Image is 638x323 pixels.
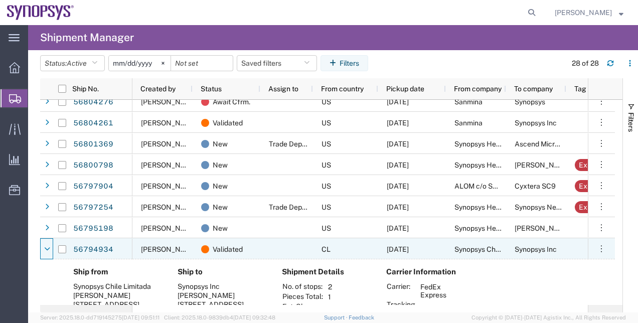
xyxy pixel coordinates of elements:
[417,282,466,300] td: FedEx Express
[515,245,557,253] span: Synopsys Inc
[322,203,331,211] span: US
[322,224,331,232] span: US
[515,140,585,148] span: Ascend Microsystems
[387,182,409,190] span: 09/12/2025
[141,224,198,232] span: Shakir Ali
[515,98,545,106] span: Synopsys
[40,314,160,320] span: Server: 2025.18.0-dd719145275
[73,221,114,237] a: 56795198
[213,176,228,197] span: New
[73,200,114,216] a: 56797254
[454,140,551,148] span: Synopsys Headquarters USSV
[213,154,228,176] span: New
[454,161,551,169] span: Synopsys Headquarters USSV
[73,136,114,152] a: 56801369
[213,133,228,154] span: New
[282,282,325,292] th: No. of stops:
[178,282,266,291] div: Synopsys Inc
[454,182,525,190] span: ALOM c/o SYNOPSYS
[213,91,250,112] span: Await Cfrm.
[454,119,483,127] span: Sanmina
[73,300,162,309] div: [STREET_ADDRESS]
[73,157,114,174] a: 56800798
[322,98,331,106] span: US
[515,119,557,127] span: Synopsys Inc
[387,140,409,148] span: 09/12/2025
[387,245,409,253] span: 09/12/2025
[73,115,114,131] a: 56804261
[178,291,266,300] div: [PERSON_NAME]
[233,314,275,320] span: [DATE] 09:32:48
[72,85,99,93] span: Ship No.
[40,55,105,71] button: Status:Active
[387,224,409,232] span: 09/11/2025
[515,224,625,232] span: Yuhan Hoesa Synopsys Korea
[213,112,243,133] span: Validated
[269,203,328,211] span: Trade Department
[579,201,607,213] div: Expedite
[554,7,624,19] button: [PERSON_NAME]
[386,282,417,300] th: Carrier:
[324,314,349,320] a: Support
[627,112,635,132] span: Filters
[164,314,275,320] span: Client: 2025.18.0-9839db4
[454,224,551,232] span: Synopsys Headquarters USSV
[213,239,243,260] span: Validated
[141,140,198,148] span: Hui Li
[454,98,483,106] span: Sanmina
[322,119,331,127] span: US
[387,98,409,106] span: 09/11/2025
[322,245,331,253] span: CL
[322,140,331,148] span: US
[579,159,607,171] div: Expedite
[73,242,114,258] a: 56794934
[269,140,328,148] span: Trade Department
[73,179,114,195] a: 56797904
[141,161,198,169] span: Jaci Spross
[141,203,198,211] span: KyeongJin Jang
[454,203,551,211] span: Synopsys Headquarters USSV
[325,292,349,302] td: 1
[387,119,409,127] span: 09/12/2025
[178,300,266,309] div: [STREET_ADDRESS]
[555,7,612,18] span: Rachelle Varela
[282,302,325,311] th: Est. Charge:
[67,59,87,67] span: Active
[515,182,556,190] span: Cyxtera SC9
[213,218,228,239] span: New
[73,267,162,276] h4: Ship from
[141,119,198,127] span: Billy Lo
[321,55,368,71] button: Filters
[201,85,222,93] span: Status
[454,85,502,93] span: From company
[268,85,298,93] span: Assign to
[73,291,162,300] div: [PERSON_NAME]
[141,245,198,253] span: Jessi Smith
[213,197,228,218] span: New
[386,267,466,276] h4: Carrier Information
[7,5,74,20] img: logo
[73,94,114,110] a: 56804276
[140,85,176,93] span: Created by
[387,161,409,169] span: 09/12/2025
[141,98,198,106] span: Billy Lo
[73,282,162,291] div: Synopsys Chile Limitada
[325,282,349,292] td: 2
[122,314,160,320] span: [DATE] 09:51:11
[237,55,317,71] button: Saved filters
[40,25,134,50] h4: Shipment Manager
[454,245,532,253] span: Synopsys Chile Limitada
[322,182,331,190] span: US
[282,267,370,276] h4: Shipment Details
[514,85,553,93] span: To company
[471,313,626,322] span: Copyright © [DATE]-[DATE] Agistix Inc., All Rights Reserved
[579,180,607,192] div: Expedite
[386,300,417,317] th: Tracking No.:
[572,58,599,69] div: 28 of 28
[515,161,572,169] span: Angela Crissey
[321,85,364,93] span: From country
[282,292,325,302] th: Pieces Total:
[349,314,374,320] a: Feedback
[574,85,586,93] span: Tag
[386,85,424,93] span: Pickup date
